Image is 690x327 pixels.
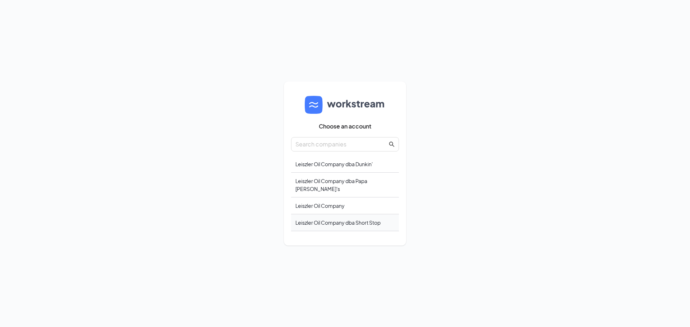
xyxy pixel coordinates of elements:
img: logo [305,96,385,114]
span: Choose an account [319,123,371,130]
div: Leiszler Oil Company dba Papa [PERSON_NAME]'s [291,173,399,197]
div: Leiszler Oil Company dba Short Stop [291,214,399,231]
div: Leiszler Oil Company [291,197,399,214]
div: Leiszler Oil Company dba Dunkin' [291,156,399,173]
span: search [389,141,395,147]
input: Search companies [295,140,387,149]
